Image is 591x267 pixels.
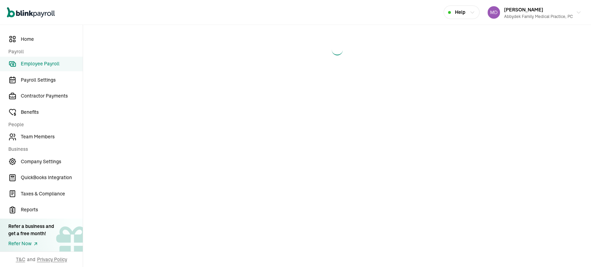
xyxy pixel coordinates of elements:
[21,206,83,213] span: Reports
[455,9,465,16] span: Help
[8,146,79,153] span: Business
[21,133,83,140] span: Team Members
[21,158,83,165] span: Company Settings
[21,109,83,116] span: Benefits
[21,60,83,67] span: Employee Payroll
[7,2,55,22] nav: Global
[21,174,83,181] span: QuickBooks Integration
[37,256,67,263] span: Privacy Policy
[16,256,25,263] span: T&C
[485,4,584,21] button: [PERSON_NAME]Abbydek Family Medical Practice, PC
[504,7,543,13] span: [PERSON_NAME]
[444,6,480,19] button: Help
[21,76,83,84] span: Payroll Settings
[8,48,79,55] span: Payroll
[8,121,79,128] span: People
[21,36,83,43] span: Home
[21,92,83,100] span: Contractor Payments
[8,240,54,247] a: Refer Now
[21,190,83,197] span: Taxes & Compliance
[8,223,54,237] div: Refer a business and get a free month!
[504,13,573,20] div: Abbydek Family Medical Practice, PC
